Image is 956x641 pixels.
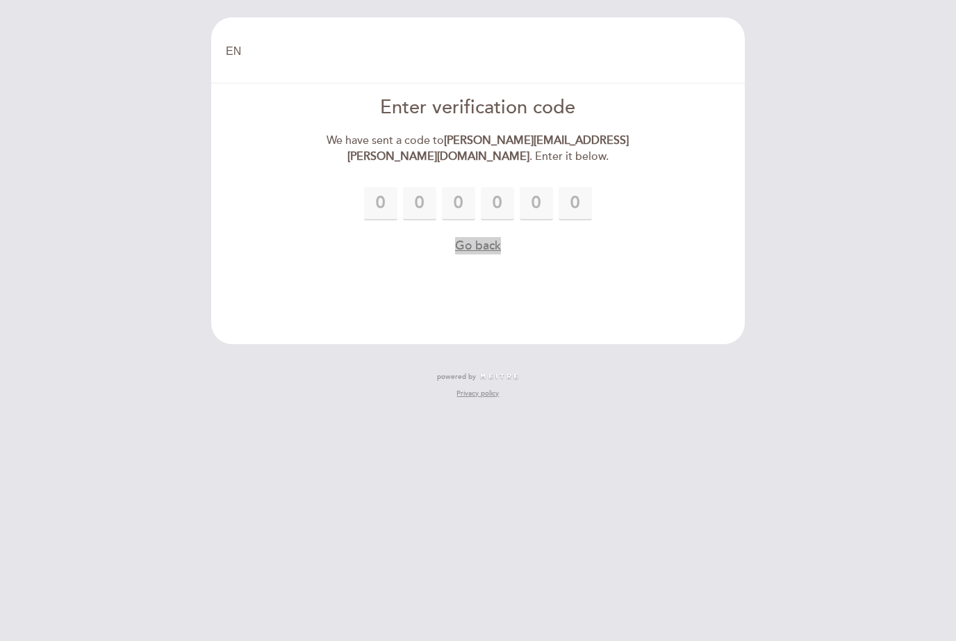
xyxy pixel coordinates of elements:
[364,187,397,220] input: 0
[319,95,638,122] div: Enter verification code
[347,133,629,163] strong: [PERSON_NAME][EMAIL_ADDRESS][PERSON_NAME][DOMAIN_NAME]
[319,133,638,165] div: We have sent a code to . Enter it below.
[403,187,436,220] input: 0
[442,187,475,220] input: 0
[455,237,501,254] button: Go back
[456,389,499,398] a: Privacy policy
[437,372,476,382] span: powered by
[437,372,519,382] a: powered by
[559,187,592,220] input: 0
[520,187,553,220] input: 0
[481,187,514,220] input: 0
[479,373,519,380] img: MEITRE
